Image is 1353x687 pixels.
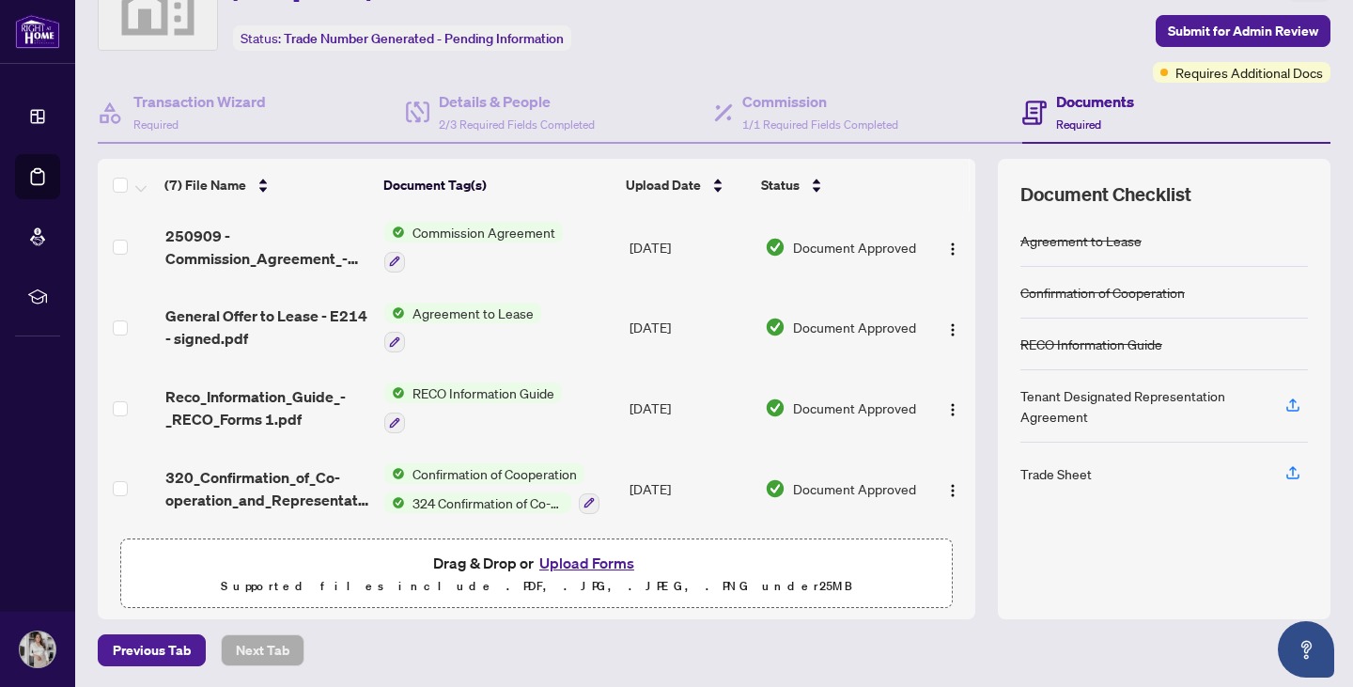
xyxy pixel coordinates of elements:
img: logo [15,14,60,49]
img: Status Icon [384,463,405,484]
span: Agreement to Lease [405,303,541,323]
span: Requires Additional Docs [1175,62,1323,83]
span: Document Approved [793,237,916,258]
span: RECO Information Guide [405,383,562,403]
button: Open asap [1278,621,1334,678]
td: [DATE] [622,288,757,368]
img: Logo [945,322,960,337]
div: RECO Information Guide [1020,334,1162,354]
button: Status IconConfirmation of CooperationStatus Icon324 Confirmation of Co-operation and Representat... [384,463,599,514]
button: Status IconCommission Agreement [384,222,563,273]
span: Status [761,175,800,195]
span: Trade Number Generated - Pending Information [284,30,564,47]
button: Submit for Admin Review [1156,15,1330,47]
th: Status [754,159,922,211]
td: [DATE] [622,207,757,288]
button: Status IconRECO Information Guide [384,383,562,433]
img: Status Icon [384,492,405,513]
span: Reco_Information_Guide_-_RECO_Forms 1.pdf [165,385,370,430]
h4: Details & People [439,90,595,113]
img: Logo [945,242,960,257]
span: Upload Date [626,175,701,195]
img: Status Icon [384,383,405,403]
img: Document Status [765,398,785,418]
span: Submit for Admin Review [1168,16,1318,46]
h4: Transaction Wizard [133,90,266,113]
th: Document Tag(s) [376,159,619,211]
button: Next Tab [221,634,304,666]
button: Logo [938,474,968,504]
button: Status IconAgreement to Lease [384,303,541,353]
span: Confirmation of Cooperation [405,463,584,484]
span: 250909 - Commission_Agreement_-_PropTx-[PERSON_NAME].pdf [165,225,370,270]
span: 320_Confirmation_of_Co-operation_and_Representation_-_Buyer_Seller_-_PropTx-[PERSON_NAME] 1.pdf [165,466,370,511]
span: Document Approved [793,398,916,418]
button: Previous Tab [98,634,206,666]
h4: Documents [1056,90,1134,113]
td: [DATE] [622,448,757,529]
button: Logo [938,312,968,342]
th: Upload Date [618,159,754,211]
span: 324 Confirmation of Co-operation and Representation - Tenant/Landlord [405,492,571,513]
span: General Offer to Lease - E214 - signed.pdf [165,304,370,350]
span: Document Checklist [1020,181,1191,208]
td: [DATE] [622,367,757,448]
span: Drag & Drop orUpload FormsSupported files include .PDF, .JPG, .JPEG, .PNG under25MB [121,539,952,609]
img: Document Status [765,478,785,499]
span: Commission Agreement [405,222,563,242]
span: Document Approved [793,317,916,337]
div: Status: [233,25,571,51]
img: Status Icon [384,303,405,323]
span: Drag & Drop or [433,551,640,575]
img: Logo [945,483,960,498]
div: Trade Sheet [1020,463,1092,484]
h4: Commission [742,90,898,113]
div: Confirmation of Cooperation [1020,282,1185,303]
span: Previous Tab [113,635,191,665]
button: Logo [938,232,968,262]
span: Required [133,117,179,132]
span: 2/3 Required Fields Completed [439,117,595,132]
div: Agreement to Lease [1020,230,1142,251]
img: Document Status [765,317,785,337]
img: Logo [945,402,960,417]
span: Document Approved [793,478,916,499]
div: Tenant Designated Representation Agreement [1020,385,1263,427]
button: Logo [938,393,968,423]
img: Document Status [765,237,785,258]
th: (7) File Name [157,159,375,211]
span: 1/1 Required Fields Completed [742,117,898,132]
span: Required [1056,117,1101,132]
p: Supported files include .PDF, .JPG, .JPEG, .PNG under 25 MB [132,575,941,598]
span: (7) File Name [164,175,246,195]
img: Profile Icon [20,632,55,667]
button: Upload Forms [534,551,640,575]
img: Status Icon [384,222,405,242]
